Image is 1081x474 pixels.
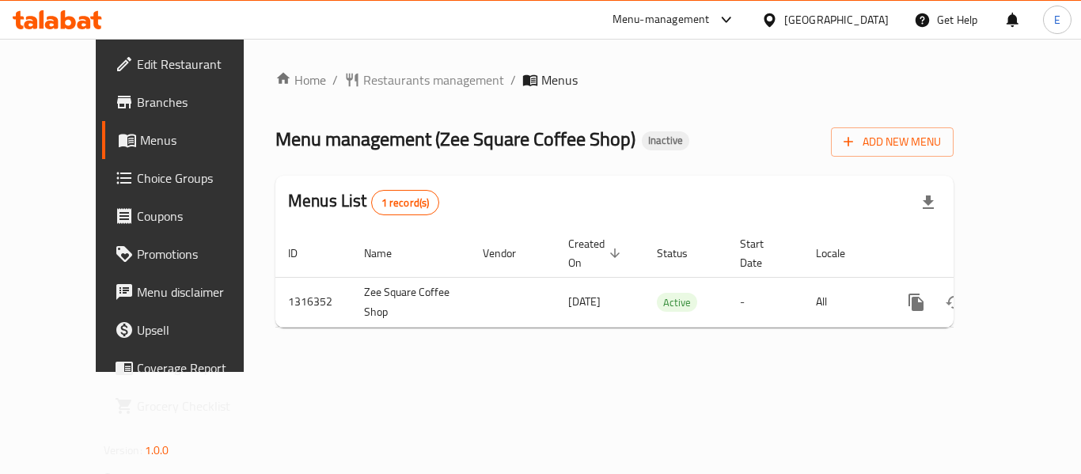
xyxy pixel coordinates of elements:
[137,396,264,415] span: Grocery Checklist
[102,235,276,273] a: Promotions
[275,70,326,89] a: Home
[102,45,276,83] a: Edit Restaurant
[657,293,697,312] div: Active
[102,83,276,121] a: Branches
[275,121,635,157] span: Menu management ( Zee Square Coffee Shop )
[372,195,439,210] span: 1 record(s)
[642,131,689,150] div: Inactive
[275,70,954,89] nav: breadcrumb
[275,229,1062,328] table: enhanced table
[145,440,169,461] span: 1.0.0
[140,131,264,150] span: Menus
[102,273,276,311] a: Menu disclaimer
[275,277,351,327] td: 1316352
[803,277,885,327] td: All
[935,283,973,321] button: Change Status
[642,134,689,147] span: Inactive
[288,244,318,263] span: ID
[102,387,276,425] a: Grocery Checklist
[137,320,264,339] span: Upsell
[831,127,954,157] button: Add New Menu
[137,93,264,112] span: Branches
[371,190,440,215] div: Total records count
[332,70,338,89] li: /
[727,277,803,327] td: -
[613,10,710,29] div: Menu-management
[137,358,264,377] span: Coverage Report
[784,11,889,28] div: [GEOGRAPHIC_DATA]
[541,70,578,89] span: Menus
[102,349,276,387] a: Coverage Report
[288,189,439,215] h2: Menus List
[102,121,276,159] a: Menus
[104,440,142,461] span: Version:
[137,283,264,301] span: Menu disclaimer
[351,277,470,327] td: Zee Square Coffee Shop
[364,244,412,263] span: Name
[657,294,697,312] span: Active
[102,311,276,349] a: Upsell
[137,207,264,226] span: Coupons
[102,197,276,235] a: Coupons
[897,283,935,321] button: more
[740,234,784,272] span: Start Date
[909,184,947,222] div: Export file
[344,70,504,89] a: Restaurants management
[137,55,264,74] span: Edit Restaurant
[510,70,516,89] li: /
[102,159,276,197] a: Choice Groups
[137,245,264,264] span: Promotions
[844,132,941,152] span: Add New Menu
[1054,11,1060,28] span: E
[885,229,1062,278] th: Actions
[816,244,866,263] span: Locale
[568,291,601,312] span: [DATE]
[137,169,264,188] span: Choice Groups
[363,70,504,89] span: Restaurants management
[483,244,537,263] span: Vendor
[568,234,625,272] span: Created On
[657,244,708,263] span: Status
